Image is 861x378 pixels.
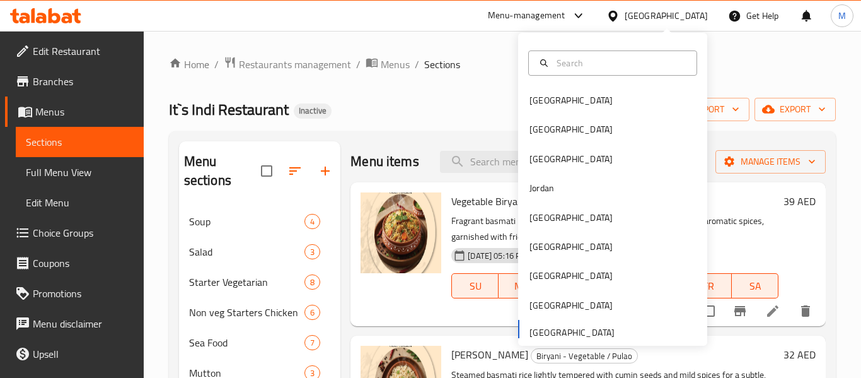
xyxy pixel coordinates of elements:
[26,165,134,180] span: Full Menu View
[305,216,320,228] span: 4
[529,211,613,225] div: [GEOGRAPHIC_DATA]
[305,337,320,349] span: 7
[356,57,361,72] li: /
[715,150,826,174] button: Manage items
[16,157,144,187] a: Full Menu View
[189,305,304,320] span: Non veg Starters Chicken
[214,57,219,72] li: /
[725,154,816,170] span: Manage items
[224,56,351,73] a: Restaurants management
[529,152,613,166] div: [GEOGRAPHIC_DATA]
[685,273,732,298] button: FR
[451,192,525,211] span: Vegetable Biryani
[304,275,320,290] div: items
[531,349,637,363] span: Biryani - Vegetable / Pulao
[381,57,410,72] span: Menus
[169,95,289,124] span: It`s Indi Restaurant
[463,250,533,262] span: [DATE] 05:16 PM
[33,225,134,240] span: Choice Groups
[294,105,332,116] span: Inactive
[529,93,613,107] div: [GEOGRAPHIC_DATA]
[366,56,410,73] a: Menus
[531,348,638,363] div: Biryani - Vegetable / Pulao
[184,152,262,190] h2: Menu sections
[415,57,419,72] li: /
[5,278,144,309] a: Promotions
[189,244,304,259] div: Salad
[179,237,341,267] div: Salad3
[488,8,565,23] div: Menu-management
[169,56,836,73] nav: breadcrumb
[179,297,341,328] div: Non veg Starters Chicken6
[451,213,778,245] p: Fragrant basmati rice cooked with a medley of fresh vegetables and aromatic spices, garnished wit...
[5,218,144,248] a: Choice Groups
[529,298,613,312] div: [GEOGRAPHIC_DATA]
[529,240,613,254] div: [GEOGRAPHIC_DATA]
[305,276,320,288] span: 8
[5,97,144,127] a: Menus
[305,246,320,258] span: 3
[5,339,144,369] a: Upsell
[179,206,341,237] div: Soup4
[529,122,613,136] div: [GEOGRAPHIC_DATA]
[280,156,310,186] span: Sort sections
[451,273,499,298] button: SU
[16,187,144,218] a: Edit Menu
[529,269,613,283] div: [GEOGRAPHIC_DATA]
[33,74,134,89] span: Branches
[5,66,144,97] a: Branches
[499,273,545,298] button: MO
[838,9,846,23] span: M
[765,102,826,117] span: export
[350,152,419,171] h2: Menu items
[35,104,134,119] span: Menus
[504,277,540,295] span: MO
[189,335,304,350] span: Sea Food
[5,36,144,66] a: Edit Restaurant
[451,345,528,364] span: [PERSON_NAME]
[783,346,816,363] h6: 32 AED
[26,134,134,150] span: Sections
[625,9,708,23] div: [GEOGRAPHIC_DATA]
[783,192,816,210] h6: 39 AED
[790,296,821,326] button: delete
[552,56,689,70] input: Search
[5,248,144,278] a: Coupons
[754,98,836,121] button: export
[304,244,320,259] div: items
[737,277,773,295] span: SA
[239,57,351,72] span: Restaurants management
[179,267,341,297] div: Starter Vegetarian8
[305,307,320,319] span: 6
[696,298,722,324] span: Select to update
[690,277,727,295] span: FR
[732,273,778,298] button: SA
[440,151,589,173] input: search
[294,103,332,119] div: Inactive
[189,214,304,229] span: Soup
[304,335,320,350] div: items
[33,44,134,59] span: Edit Restaurant
[5,309,144,339] a: Menu disclaimer
[669,98,749,121] button: import
[310,156,340,186] button: Add section
[33,346,134,362] span: Upsell
[424,57,460,72] span: Sections
[361,192,441,273] img: Vegetable Biryani
[33,286,134,301] span: Promotions
[253,158,280,184] span: Select all sections
[304,214,320,229] div: items
[179,328,341,358] div: Sea Food7
[33,256,134,271] span: Coupons
[765,304,780,319] a: Edit menu item
[529,181,554,195] div: Jordan
[189,275,304,290] span: Starter Vegetarian
[33,316,134,331] span: Menu disclaimer
[26,195,134,210] span: Edit Menu
[725,296,755,326] button: Branch-specific-item
[16,127,144,157] a: Sections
